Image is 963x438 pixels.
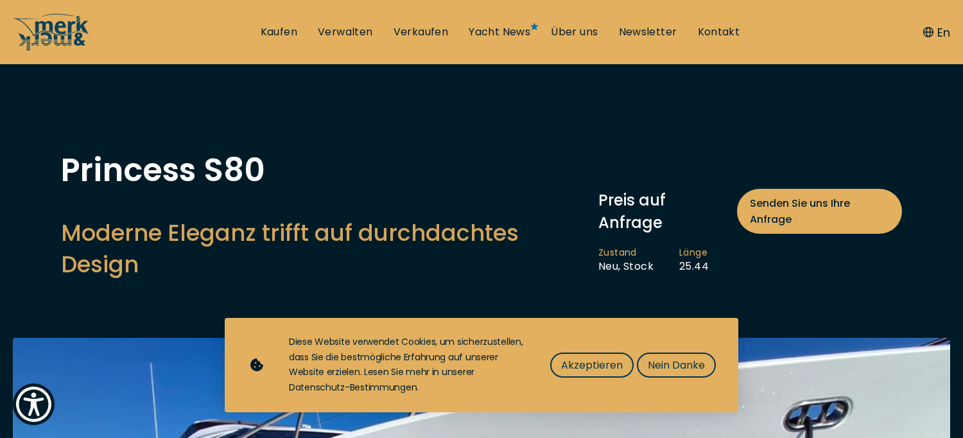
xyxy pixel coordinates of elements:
h1: Princess S80 [61,154,586,186]
a: Kaufen [261,25,297,39]
li: 25.44 [679,247,734,274]
button: Show Accessibility Preferences [13,383,55,425]
a: Verwalten [318,25,373,39]
a: Yacht News [469,25,530,39]
a: Senden Sie uns Ihre Anfrage [737,189,902,234]
a: Über uns [551,25,598,39]
span: Zustand [598,247,654,259]
span: Nein Danke [648,357,705,373]
a: Newsletter [619,25,677,39]
a: Kontakt [698,25,740,39]
div: Diese Website verwendet Cookies, um sicherzustellen, dass Sie die bestmögliche Erfahrung auf unse... [289,335,525,396]
button: Nein Danke [637,353,716,378]
span: Akzeptieren [561,357,623,373]
h2: Moderne Eleganz trifft auf durchdachtes Design [61,217,586,280]
button: En [923,24,950,41]
a: Datenschutz-Bestimmungen [289,381,417,394]
span: Senden Sie uns Ihre Anfrage [750,195,889,227]
a: Verkaufen [394,25,449,39]
span: Länge [679,247,709,259]
div: Preis auf Anfrage [598,189,902,234]
button: Akzeptieren [550,353,634,378]
li: Neu, Stock [598,247,679,274]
